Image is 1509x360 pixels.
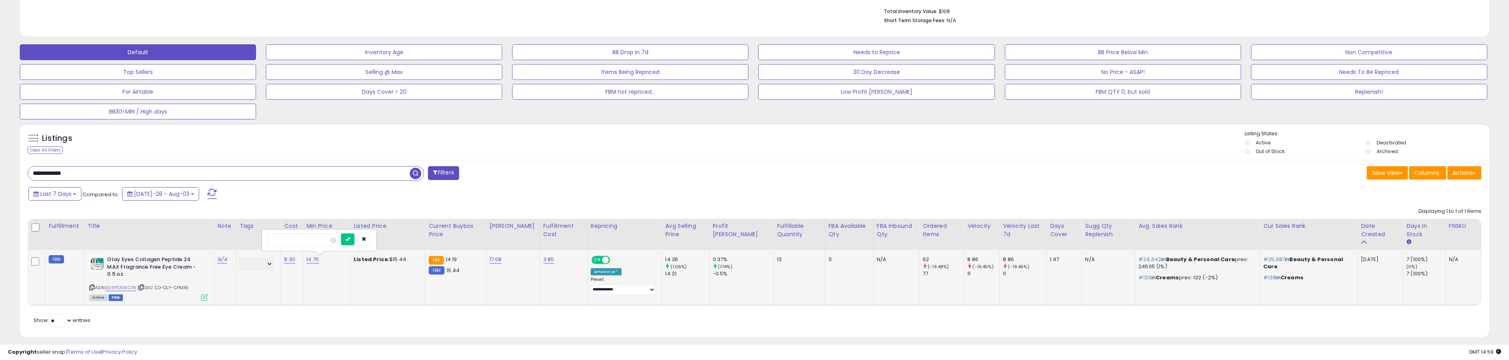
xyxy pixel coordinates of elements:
div: Profit [PERSON_NAME] [713,222,771,239]
div: 0.37% [713,256,774,263]
div: 8.86 [967,256,999,263]
p: in prev: 132 (-2%) [1138,274,1254,281]
div: Sugg Qty Replenish [1085,222,1132,239]
button: Save View [1367,166,1408,180]
div: 14.36 [665,256,709,263]
div: 8.86 [1003,256,1046,263]
a: Terms of Use [68,348,101,356]
p: in prev: 24505 (1%) [1138,256,1254,270]
span: Creams [1281,274,1304,281]
span: #25,687 [1263,256,1285,263]
button: Actions [1447,166,1481,180]
div: Clear All Filters [28,146,63,154]
div: Velocity [967,222,996,230]
h5: Listings [42,133,72,144]
div: seller snap | | [8,349,137,356]
label: Deactivated [1377,139,1406,146]
small: (0%) [1406,263,1417,270]
div: 11 [967,270,999,277]
button: 30 Day Decrease [758,64,995,80]
a: 14.75 [306,256,319,263]
div: Cost [284,222,300,230]
a: Privacy Policy [102,348,137,356]
div: Avg Selling Price [665,222,706,239]
button: Items Being Repriced [512,64,748,80]
small: FBM [49,255,64,263]
div: 14.21 [665,270,709,277]
div: FBA inbound Qty [877,222,916,239]
span: All listings currently available for purchase on Amazon [89,294,107,301]
span: #138 [1263,274,1276,281]
div: Cur Sales Rank [1263,222,1354,230]
button: Last 7 Days [28,187,81,201]
small: (174%) [718,263,733,270]
p: in [1263,256,1351,270]
small: FBM [429,266,444,275]
div: Fulfillable Quantity [777,222,821,239]
span: 14.19 [446,256,457,263]
button: Default [20,44,256,60]
small: Days In Stock. [1406,239,1411,246]
button: Needs to Reprice [758,44,995,60]
th: CSV column name: cust_attr_1_Tags [236,219,281,250]
a: 3.85 [543,256,554,263]
button: Non Competitive [1251,44,1487,60]
div: 0 [829,256,867,263]
b: Short Term Storage Fees: [884,17,946,24]
span: Columns [1414,169,1439,177]
button: Top Sellers [20,64,256,80]
span: #130 [1138,274,1151,281]
small: (1.06%) [671,263,687,270]
span: OFF [609,257,622,263]
span: FBM [109,294,123,301]
div: 11 [1003,270,1046,277]
div: Fulfillment Cost [543,222,584,239]
div: 77 [923,270,964,277]
label: Out of Stock [1256,148,1285,155]
div: Current Buybox Price [429,222,482,239]
label: Archived [1377,148,1398,155]
a: B09PD5WCXN [105,284,136,291]
div: Tags [239,222,277,230]
b: Total Inventory Value: [884,8,938,15]
div: N/A [1085,256,1129,263]
button: BB Drop in 7d [512,44,748,60]
span: Show: entries [34,316,90,324]
p: Listing States: [1245,130,1489,138]
span: #24,642 [1138,256,1161,263]
div: Fulfillment [49,222,81,230]
div: Velocity Last 7d [1003,222,1043,239]
button: BB Price Below Min [1005,44,1241,60]
b: Olay Eyes Collagen Peptide 24 MAX Fragrance Free Eye Cream - 0.5 oz. [107,256,203,280]
div: Date Created [1361,222,1400,239]
button: Selling @ Max [266,64,502,80]
div: Repricing [591,222,659,230]
div: 13 [777,256,819,263]
div: Preset: [591,277,656,295]
button: Low Profit [PERSON_NAME] [758,84,995,100]
button: FBM QTY 0, but sold [1005,84,1241,100]
small: (-19.45%) [972,263,993,270]
span: Compared to: [83,191,119,198]
label: Active [1256,139,1270,146]
span: ON [592,257,602,263]
b: Listed Price: [354,256,390,263]
button: No Price - ASAP! [1005,64,1241,80]
div: 7 (100%) [1406,256,1445,263]
li: $108 [884,6,1475,15]
span: [DATE]-28 - Aug-03 [134,190,189,198]
small: FBA [429,256,443,265]
div: Title [87,222,211,230]
div: Ordered Items [923,222,961,239]
div: Listed Price [354,222,422,230]
div: [PERSON_NAME] [490,222,537,230]
button: Filters [428,166,459,180]
button: Replenish! [1251,84,1487,100]
div: Note [217,222,233,230]
div: ASIN: [89,256,208,300]
span: Beauty & Personal Care [1263,256,1343,270]
button: Needs To Be Repriced [1251,64,1487,80]
button: Inventory Age [266,44,502,60]
span: Creams [1156,274,1179,281]
img: 415bx1r2ebL._SL40_.jpg [89,256,105,272]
